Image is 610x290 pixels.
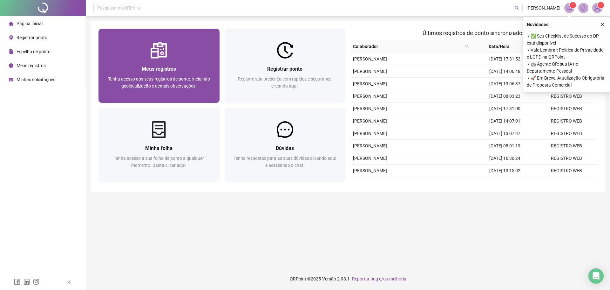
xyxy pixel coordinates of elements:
[423,30,525,36] span: Últimos registros de ponto sincronizados
[474,115,536,127] td: [DATE] 14:07:01
[353,69,387,74] span: [PERSON_NAME]
[9,35,13,40] span: environment
[474,165,536,177] td: [DATE] 13:15:02
[464,42,470,51] span: search
[67,280,72,285] span: left
[474,177,536,189] td: [DATE] 12:13:38
[593,3,602,13] img: 91832
[527,74,606,88] span: ⚬ 🚀 Em Breve, Atualização Obrigatória de Proposta Comercial
[572,3,574,7] span: 1
[98,29,220,103] a: Meus registrosTenha acesso aos seus registros de ponto, incluindo geolocalização e demais observa...
[527,46,606,60] span: ⚬ Vale Lembrar: Política de Privacidade e LGPD na QRPoint
[474,53,536,65] td: [DATE] 17:31:52
[24,279,30,285] span: linkedin
[238,76,332,88] span: Registre sua presença com rapidez e segurança clicando aqui!
[536,165,597,177] td: REGISTRO WEB
[566,5,572,11] span: notification
[353,131,387,136] span: [PERSON_NAME]
[536,115,597,127] td: REGISTRO WEB
[536,152,597,165] td: REGISTRO WEB
[33,279,39,285] span: instagram
[600,22,605,27] span: close
[225,29,346,103] a: Registrar pontoRegistre sua presença com rapidez e segurança clicando aqui!
[9,49,13,54] span: file
[14,279,20,285] span: facebook
[527,32,606,46] span: ⚬ ✅ Seu Checklist de Sucesso do DP está disponível
[580,5,586,11] span: bell
[98,108,220,182] a: Minha folhaTenha acesso a sua folha de ponto a qualquer momento. Basta clicar aqui!
[9,21,13,26] span: home
[526,4,560,11] span: [PERSON_NAME]
[353,156,387,161] span: [PERSON_NAME]
[536,177,597,189] td: REGISTRO WEB
[527,21,550,28] span: Novidades !
[225,108,346,182] a: DúvidasTenha respostas para as suas dúvidas clicando aqui e acessando o chat!
[474,127,536,140] td: [DATE] 13:07:37
[474,140,536,152] td: [DATE] 08:01:19
[17,63,46,68] span: Meus registros
[267,66,302,72] span: Registrar ponto
[536,127,597,140] td: REGISTRO WEB
[353,106,387,111] span: [PERSON_NAME]
[588,268,604,284] div: Open Intercom Messenger
[352,276,406,281] span: Reportar bug e/ou melhoria
[474,43,525,50] span: Data/Hora
[142,66,176,72] span: Meus registros
[570,2,576,8] sup: 1
[114,156,204,168] span: Tenha acesso a sua folha de ponto a qualquer momento. Basta clicar aqui!
[536,90,597,103] td: REGISTRO WEB
[17,49,51,54] span: Espelho de ponto
[353,143,387,148] span: [PERSON_NAME]
[536,140,597,152] td: REGISTRO WEB
[322,276,336,281] span: Versão
[17,35,47,40] span: Registrar ponto
[471,40,532,53] th: Data/Hora
[145,145,173,151] span: Minha folha
[598,2,604,8] sup: Atualize o seu contato no menu Meus Dados
[17,21,43,26] span: Página inicial
[527,60,606,74] span: ⚬ 🤖 Agente QR: sua IA no Departamento Pessoal
[536,103,597,115] td: REGISTRO WEB
[276,145,294,151] span: Dúvidas
[353,43,463,50] span: Colaborador
[9,63,13,68] span: clock-circle
[353,56,387,61] span: [PERSON_NAME]
[474,103,536,115] td: [DATE] 17:31:00
[353,168,387,173] span: [PERSON_NAME]
[9,77,13,82] span: schedule
[17,77,55,82] span: Minhas solicitações
[600,3,602,7] span: 1
[353,94,387,99] span: [PERSON_NAME]
[474,78,536,90] td: [DATE] 13:06:37
[474,65,536,78] td: [DATE] 14:06:48
[514,6,519,11] span: search
[474,152,536,165] td: [DATE] 16:30:24
[86,268,610,290] footer: QRPoint © 2025 - 2.93.1 -
[353,81,387,86] span: [PERSON_NAME]
[474,90,536,103] td: [DATE] 08:03:23
[465,45,469,48] span: search
[353,118,387,124] span: [PERSON_NAME]
[234,156,336,168] span: Tenha respostas para as suas dúvidas clicando aqui e acessando o chat!
[108,76,210,88] span: Tenha acesso aos seus registros de ponto, incluindo geolocalização e demais observações!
